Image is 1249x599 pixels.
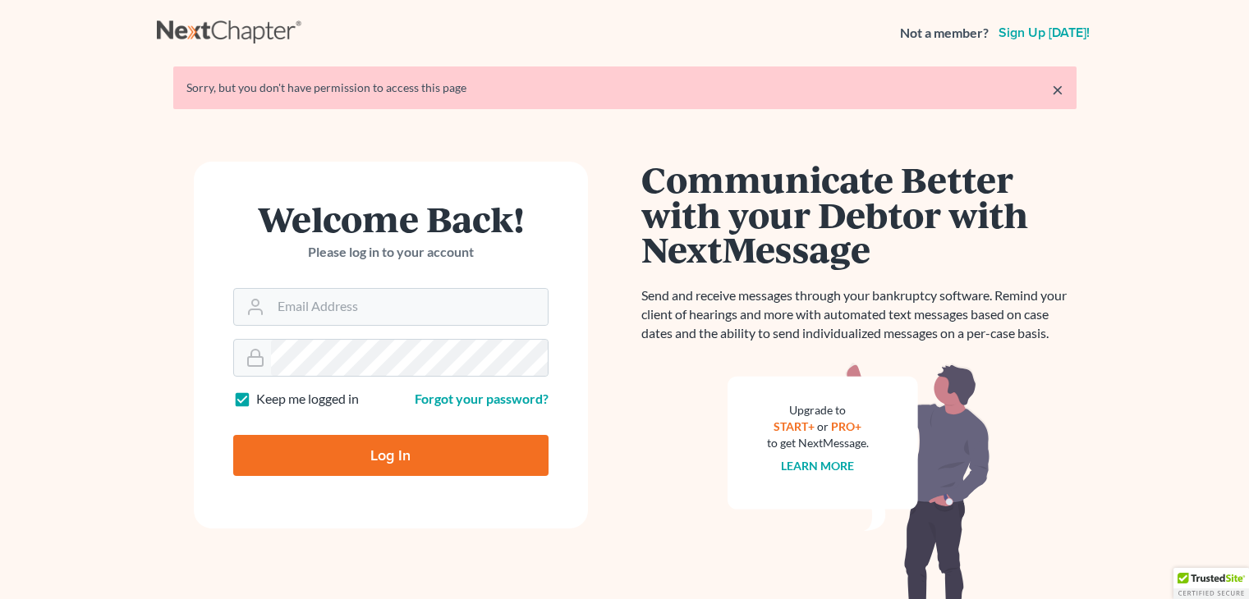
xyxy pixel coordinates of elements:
a: × [1052,80,1063,99]
a: PRO+ [831,419,861,433]
p: Please log in to your account [233,243,549,262]
div: TrustedSite Certified [1173,568,1249,599]
label: Keep me logged in [256,390,359,409]
div: Upgrade to [767,402,869,418]
div: Sorry, but you don't have permission to access this page [186,80,1063,96]
a: Learn more [781,459,854,473]
input: Email Address [271,289,548,325]
input: Log In [233,435,549,476]
span: or [817,419,829,433]
h1: Communicate Better with your Debtor with NextMessage [641,162,1077,267]
div: to get NextMessage. [767,435,869,451]
h1: Welcome Back! [233,201,549,236]
a: START+ [774,419,815,433]
a: Sign up [DATE]! [995,26,1093,39]
p: Send and receive messages through your bankruptcy software. Remind your client of hearings and mo... [641,286,1077,343]
a: Forgot your password? [415,391,549,406]
strong: Not a member? [900,24,989,43]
